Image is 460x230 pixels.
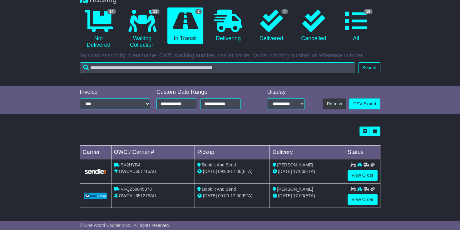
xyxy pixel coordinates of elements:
[80,89,151,96] div: Invoice
[278,169,292,174] span: [DATE]
[349,98,380,109] a: CSV Export
[348,194,378,205] a: View Order
[338,7,374,44] a: 18 All
[80,223,170,228] span: © One World Courier 2025. All rights reserved.
[121,187,152,192] span: VFQZ50045378
[277,187,313,192] span: [PERSON_NAME]
[195,146,270,159] td: Pickup
[167,7,204,44] a: 2 In Transit
[364,9,372,14] span: 18
[278,193,292,198] span: [DATE]
[323,98,346,109] button: Refresh
[151,9,159,14] span: 12
[281,9,288,14] span: 4
[119,193,156,198] span: OWCAU651278AU
[293,193,304,198] span: 17:00
[270,146,345,159] td: Delivery
[197,193,267,199] div: - (ETA)
[124,7,161,51] a: 12 Waiting Collection
[293,169,304,174] span: 17:00
[253,7,289,44] a: 4 Delivered
[202,187,236,192] span: Book It And Send
[80,52,380,59] p: You can search by client name, OWC tracking number, carrier name, carrier tracking number or refe...
[348,170,378,181] a: View Order
[267,89,305,96] div: Display
[195,9,202,14] span: 2
[203,169,217,174] span: [DATE]
[121,162,140,167] span: SX2HYB4
[156,89,252,96] div: Custom Date Range
[272,193,342,199] div: (ETA)
[210,7,247,44] a: Delivering
[218,193,229,198] span: 09:00
[230,169,241,174] span: 17:00
[80,146,111,159] td: Carrier
[119,169,156,174] span: OWCAU651715AU
[358,62,380,73] button: Search
[272,168,342,175] div: (ETA)
[277,162,313,167] span: [PERSON_NAME]
[84,168,107,175] img: GetCarrierServiceLogo
[107,9,116,14] span: 14
[80,7,117,51] a: 14 Not Delivered
[203,193,217,198] span: [DATE]
[197,168,267,175] div: - (ETA)
[202,162,236,167] span: Book It And Send
[230,193,241,198] span: 17:00
[111,146,195,159] td: OWC / Carrier #
[84,193,107,199] img: GetCarrierServiceLogo
[296,7,332,44] a: Cancelled
[218,169,229,174] span: 09:00
[345,146,380,159] td: Status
